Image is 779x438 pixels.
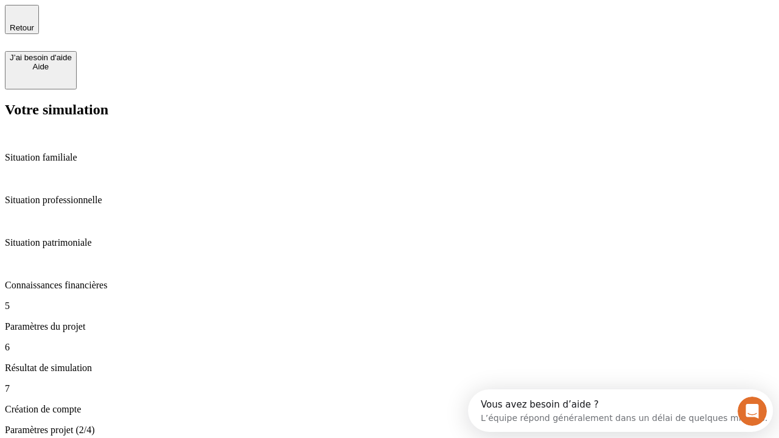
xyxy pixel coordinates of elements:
[13,20,299,33] div: L’équipe répond généralement dans un délai de quelques minutes.
[5,51,77,89] button: J’ai besoin d'aideAide
[5,5,335,38] div: Ouvrir le Messenger Intercom
[5,404,774,415] p: Création de compte
[5,237,774,248] p: Situation patrimoniale
[10,23,34,32] span: Retour
[5,195,774,206] p: Situation professionnelle
[13,10,299,20] div: Vous avez besoin d’aide ?
[5,152,774,163] p: Situation familiale
[5,280,774,291] p: Connaissances financières
[10,62,72,71] div: Aide
[5,383,774,394] p: 7
[468,389,773,432] iframe: Intercom live chat discovery launcher
[5,102,774,118] h2: Votre simulation
[5,301,774,311] p: 5
[5,342,774,353] p: 6
[5,321,774,332] p: Paramètres du projet
[5,363,774,374] p: Résultat de simulation
[738,397,767,426] iframe: Intercom live chat
[5,5,39,34] button: Retour
[10,53,72,62] div: J’ai besoin d'aide
[5,425,774,436] p: Paramètres projet (2/4)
